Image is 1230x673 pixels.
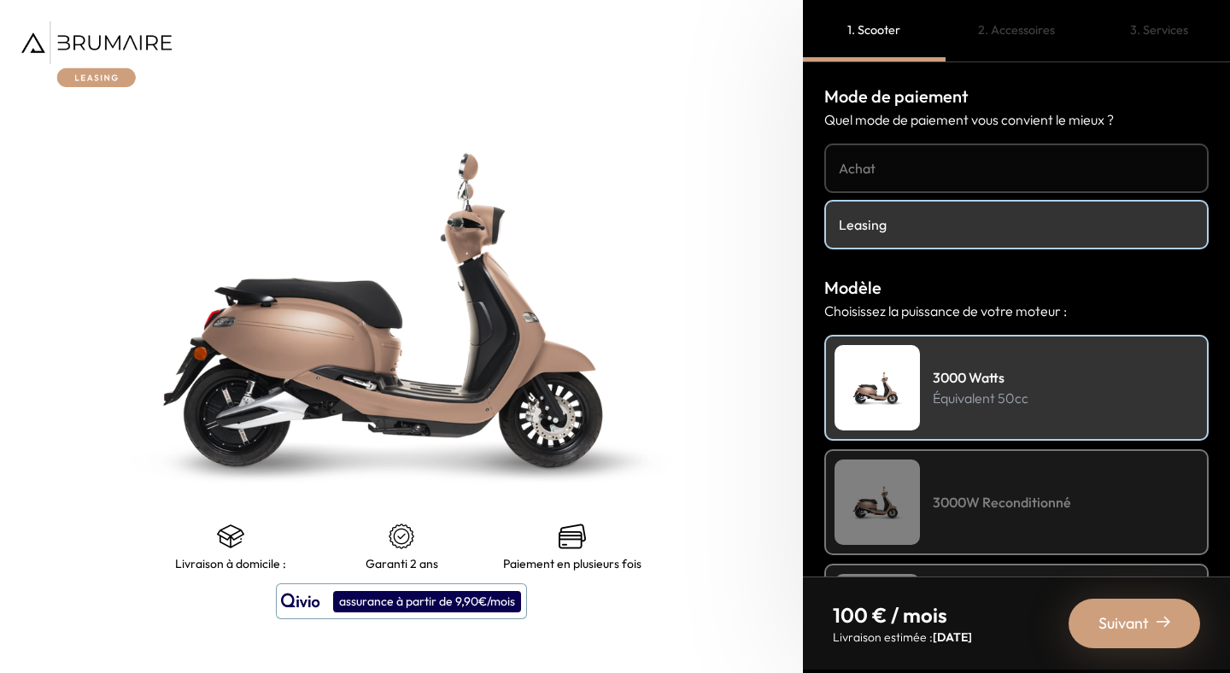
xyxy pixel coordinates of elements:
p: Livraison estimée : [833,629,972,646]
img: Scooter Leasing [835,574,920,659]
h4: Achat [839,158,1194,178]
h3: Mode de paiement [824,84,1209,109]
img: shipping.png [217,523,244,550]
p: 100 € / mois [833,601,972,629]
h4: 3000W Reconditionné [933,492,1071,512]
p: Équivalent 50cc [933,388,1028,408]
img: right-arrow-2.png [1157,615,1170,629]
div: assurance à partir de 9,90€/mois [333,591,521,612]
img: Scooter Leasing [835,459,920,545]
img: credit-cards.png [559,523,586,550]
p: Choisissez la puissance de votre moteur : [824,301,1209,321]
h4: 3000 Watts [933,367,1028,388]
img: Brumaire Leasing [21,21,172,87]
img: Scooter Leasing [835,345,920,430]
h3: Modèle [824,275,1209,301]
p: Quel mode de paiement vous convient le mieux ? [824,109,1209,130]
img: certificat-de-garantie.png [388,523,415,550]
span: Suivant [1098,612,1149,635]
p: Livraison à domicile : [175,557,286,571]
button: assurance à partir de 9,90€/mois [276,583,527,619]
span: [DATE] [933,629,972,645]
img: logo qivio [281,591,320,612]
h4: Leasing [839,214,1194,235]
p: Garanti 2 ans [366,557,438,571]
a: Achat [824,143,1209,193]
p: Paiement en plusieurs fois [503,557,641,571]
